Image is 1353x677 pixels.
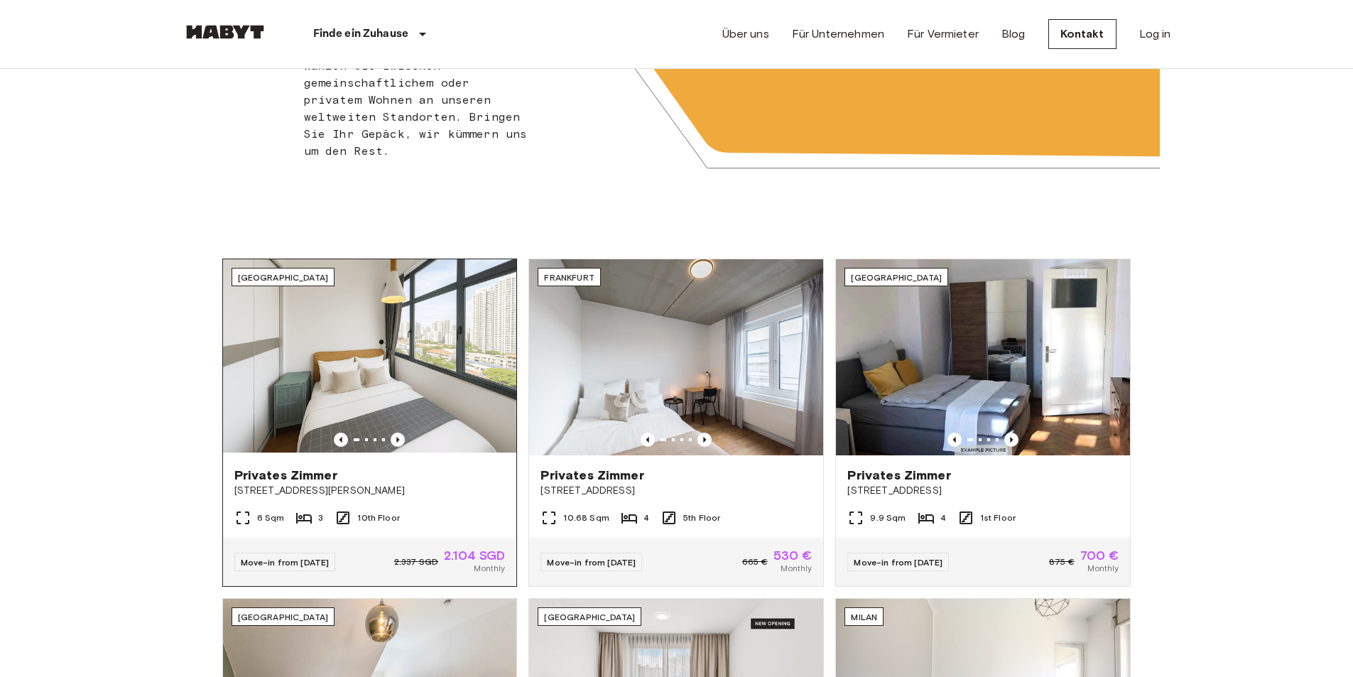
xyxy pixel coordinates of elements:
button: Previous image [697,433,712,447]
span: [GEOGRAPHIC_DATA] [544,612,635,622]
span: Frankfurt [544,272,594,283]
span: [STREET_ADDRESS] [540,484,812,498]
span: 6 Sqm [257,511,285,524]
span: Move-in from [DATE] [241,557,330,568]
span: Move-in from [DATE] [854,557,942,568]
a: Über uns [722,26,769,43]
span: 5th Floor [683,511,720,524]
span: 4 [940,511,946,524]
span: Privates Zimmer [234,467,337,484]
span: 4 [643,511,649,524]
img: Habyt [183,25,268,39]
span: Privates Zimmer [540,467,643,484]
span: [GEOGRAPHIC_DATA] [238,612,329,622]
a: Kontakt [1048,19,1116,49]
span: 1st Floor [980,511,1016,524]
img: Marketing picture of unit DE-04-037-026-03Q [529,259,823,455]
img: Marketing picture of unit DE-02-025-001-04HF [836,259,1130,455]
span: Privates Zimmer [847,467,950,484]
a: Blog [1001,26,1026,43]
span: 10.68 Sqm [563,511,609,524]
span: 875 € [1049,556,1075,568]
button: Previous image [641,433,655,447]
span: 3 [318,511,323,524]
span: [STREET_ADDRESS] [847,484,1119,498]
button: Previous image [947,433,962,447]
a: Marketing picture of unit DE-02-025-001-04HFPrevious imagePrevious image[GEOGRAPHIC_DATA]Privates... [835,259,1131,587]
span: Monthly [1087,562,1119,575]
span: [GEOGRAPHIC_DATA] [851,272,942,283]
a: Für Vermieter [907,26,979,43]
span: 2.337 SGD [394,556,438,568]
button: Previous image [1004,433,1018,447]
span: Monthly [781,562,812,575]
span: 2.104 SGD [444,549,505,562]
img: Marketing picture of unit SG-01-116-001-02 [223,259,517,455]
a: Marketing picture of unit DE-04-037-026-03QPrevious imagePrevious imageFrankfurtPrivates Zimmer[S... [528,259,824,587]
span: [GEOGRAPHIC_DATA] [238,272,329,283]
a: Marketing picture of unit SG-01-116-001-02Previous imagePrevious image[GEOGRAPHIC_DATA]Privates Z... [222,259,518,587]
span: 700 € [1080,549,1119,562]
span: 665 € [742,556,768,568]
span: Move-in from [DATE] [547,557,636,568]
span: 10th Floor [357,511,400,524]
span: 530 € [773,549,813,562]
p: Finde ein Zuhause [313,26,409,43]
span: Milan [851,612,877,622]
button: Previous image [391,433,405,447]
span: 9.9 Sqm [870,511,906,524]
a: Log in [1139,26,1171,43]
a: Für Unternehmen [792,26,884,43]
span: Monthly [474,562,505,575]
span: [STREET_ADDRESS][PERSON_NAME] [234,484,506,498]
button: Previous image [334,433,348,447]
